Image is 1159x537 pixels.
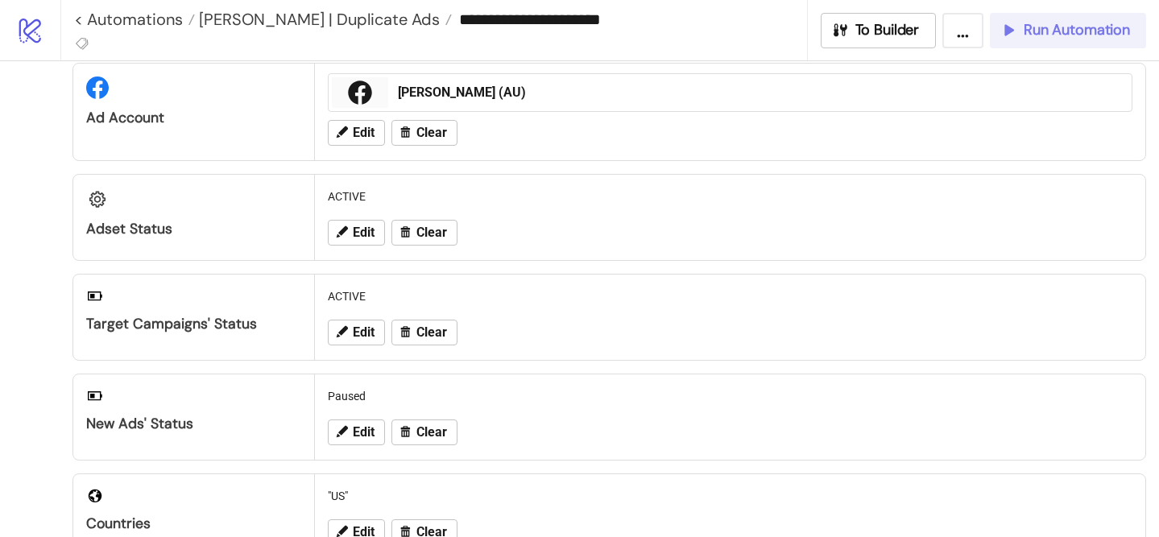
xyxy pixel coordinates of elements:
[416,225,447,240] span: Clear
[353,225,375,240] span: Edit
[328,120,385,146] button: Edit
[321,181,1139,212] div: ACTIVE
[86,109,301,127] div: Ad Account
[86,415,301,433] div: New Ads' Status
[391,220,457,246] button: Clear
[195,9,440,30] span: [PERSON_NAME] | Duplicate Ads
[321,481,1139,511] div: "US"
[391,120,457,146] button: Clear
[328,419,385,445] button: Edit
[328,320,385,345] button: Edit
[942,13,983,48] button: ...
[416,126,447,140] span: Clear
[86,315,301,333] div: Target Campaigns' Status
[990,13,1146,48] button: Run Automation
[74,11,195,27] a: < Automations
[321,381,1139,411] div: Paused
[86,220,301,238] div: Adset Status
[321,281,1139,312] div: ACTIVE
[391,419,457,445] button: Clear
[195,11,452,27] a: [PERSON_NAME] | Duplicate Ads
[416,425,447,440] span: Clear
[1024,21,1130,39] span: Run Automation
[398,84,1122,101] div: [PERSON_NAME] (AU)
[391,320,457,345] button: Clear
[353,126,375,140] span: Edit
[416,325,447,340] span: Clear
[328,220,385,246] button: Edit
[821,13,937,48] button: To Builder
[353,325,375,340] span: Edit
[86,514,301,533] div: Countries
[353,425,375,440] span: Edit
[855,21,920,39] span: To Builder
